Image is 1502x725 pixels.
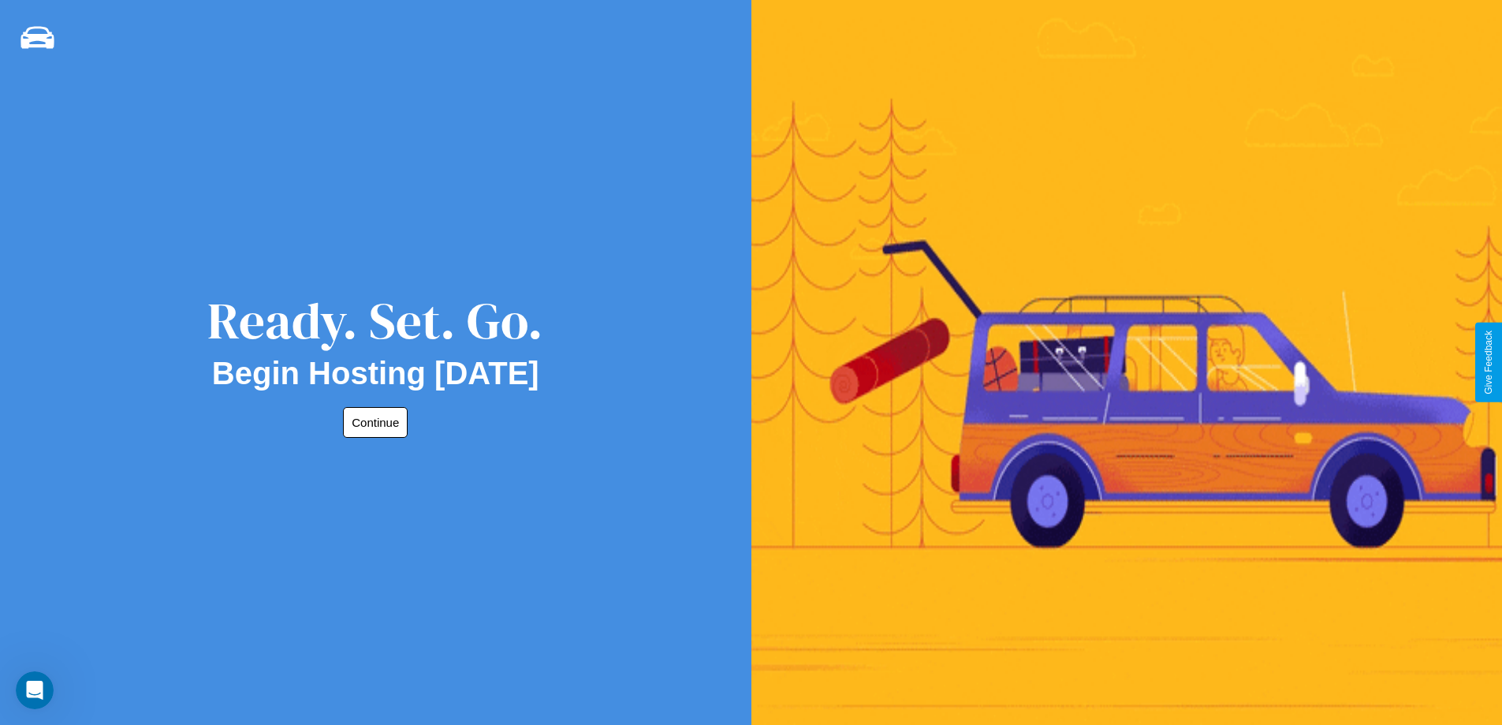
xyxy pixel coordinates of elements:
h2: Begin Hosting [DATE] [212,356,539,391]
iframe: Intercom live chat [16,671,54,709]
div: Give Feedback [1483,331,1494,394]
button: Continue [343,407,408,438]
div: Ready. Set. Go. [207,286,543,356]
